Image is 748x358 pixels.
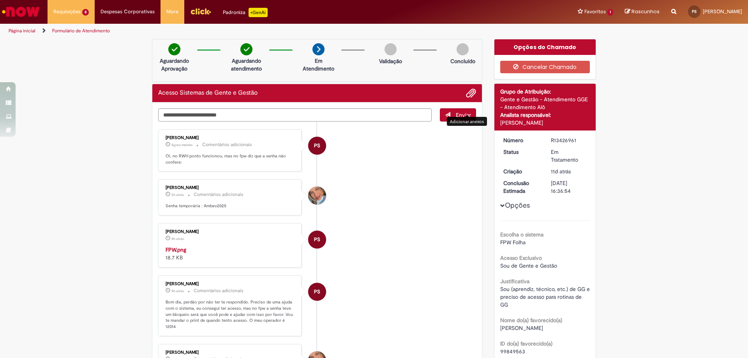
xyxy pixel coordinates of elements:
small: Comentários adicionais [194,287,243,294]
span: [PERSON_NAME] [703,8,742,15]
div: R13426961 [551,136,587,144]
button: Enviar [440,108,476,122]
div: Analista responsável: [500,111,590,119]
dt: Status [497,148,545,156]
span: 2h atrás [171,192,184,197]
div: Polyana Silva Santos [308,283,326,301]
span: Despesas Corporativas [101,8,155,16]
div: [DATE] 16:36:54 [551,179,587,195]
span: PS [314,136,320,155]
div: [PERSON_NAME] [166,136,295,140]
span: Rascunhos [632,8,660,15]
b: Justificativa [500,278,529,285]
p: Senha temporária : Ambev2025 [166,203,295,209]
small: Comentários adicionais [194,191,243,198]
span: Agora mesmo [171,143,192,147]
time: 29/08/2025 12:57:45 [171,192,184,197]
div: Gente e Gestão - Atendimento GGE - Atendimento Alô [500,95,590,111]
a: Página inicial [9,28,35,34]
div: 18.7 KB [166,246,295,261]
p: Validação [379,57,402,65]
a: FPW.png [166,246,186,253]
div: Grupo de Atribuição: [500,88,590,95]
img: check-circle-green.png [240,43,252,55]
time: 29/08/2025 09:44:54 [171,289,184,293]
span: More [166,8,178,16]
div: [PERSON_NAME] [166,185,295,190]
span: PS [692,9,697,14]
span: FPW Folha [500,239,526,246]
span: 11d atrás [551,168,571,175]
p: Em Atendimento [300,57,337,72]
p: Aguardando Aprovação [155,57,193,72]
span: 1 [607,9,613,16]
span: PS [314,230,320,249]
span: Favoritos [584,8,606,16]
p: +GenAi [249,8,268,17]
span: 8 [82,9,89,16]
img: arrow-next.png [312,43,325,55]
button: Adicionar anexos [466,88,476,98]
img: click_logo_yellow_360x200.png [190,5,211,17]
div: 19/08/2025 08:54:59 [551,168,587,175]
time: 29/08/2025 15:10:49 [171,143,192,147]
b: Acesso Exclusivo [500,254,542,261]
ul: Trilhas de página [6,24,493,38]
div: Jacqueline Andrade Galani [308,187,326,205]
a: Formulário de Atendimento [52,28,110,34]
small: Comentários adicionais [202,141,252,148]
span: 5h atrás [171,236,184,241]
div: [PERSON_NAME] [500,119,590,127]
time: 29/08/2025 09:47:41 [171,236,184,241]
b: ID do(a) favorecido(a) [500,340,552,347]
p: Oi, no RWH ponto funcionou, mas no fpw diz que a senha não confere: [166,153,295,165]
div: [PERSON_NAME] [166,350,295,355]
p: Bom dia, perdão por não ter te respondido. Preciso de uma ajuda com o sistema, eu consegui ter ac... [166,299,295,330]
dt: Número [497,136,545,144]
span: PS [314,282,320,301]
b: Nome do(a) favorecido(a) [500,317,562,324]
img: img-circle-grey.png [385,43,397,55]
div: Opções do Chamado [494,39,596,55]
h2: Acesso Sistemas de Gente e Gestão Histórico de tíquete [158,90,258,97]
p: Aguardando atendimento [228,57,265,72]
p: Concluído [450,57,475,65]
div: Polyana Silva Santos [308,231,326,249]
img: img-circle-grey.png [457,43,469,55]
div: [PERSON_NAME] [166,282,295,286]
span: Sou de Gente e Gestão [500,262,557,269]
time: 19/08/2025 08:54:59 [551,168,571,175]
span: 99849563 [500,348,525,355]
b: Escolha o sistema [500,231,543,238]
div: Adicionar anexos [447,117,487,126]
dt: Conclusão Estimada [497,179,545,195]
div: Padroniza [223,8,268,17]
div: [PERSON_NAME] [166,229,295,234]
img: check-circle-green.png [168,43,180,55]
span: 5h atrás [171,289,184,293]
dt: Criação [497,168,545,175]
span: Sou (aprendiz, técnico, etc.) de GG e preciso de acesso para rotinas de GG [500,286,591,308]
button: Cancelar Chamado [500,61,590,73]
img: ServiceNow [1,4,41,19]
a: Rascunhos [625,8,660,16]
span: Requisições [53,8,81,16]
span: Enviar [456,111,471,118]
span: [PERSON_NAME] [500,324,543,332]
div: Em Tratamento [551,148,587,164]
textarea: Digite sua mensagem aqui... [158,108,432,122]
div: Polyana Silva Santos [308,137,326,155]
